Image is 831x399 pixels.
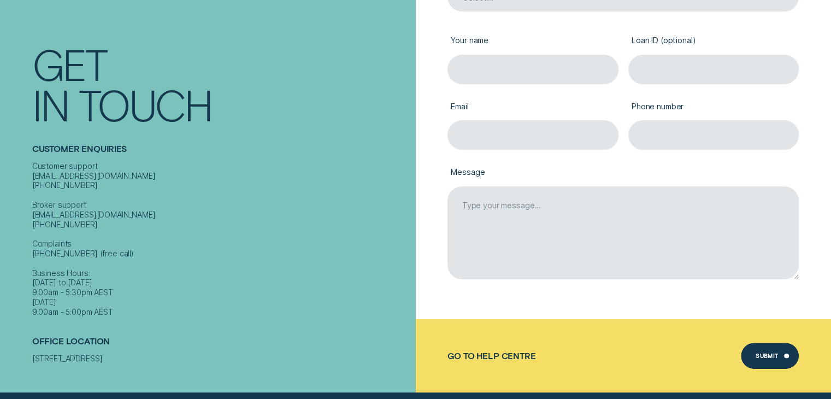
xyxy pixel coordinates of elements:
label: Loan ID (optional) [628,28,799,55]
div: Customer support [EMAIL_ADDRESS][DOMAIN_NAME] [PHONE_NUMBER] Broker support [EMAIL_ADDRESS][DOMAI... [32,161,411,317]
label: Message [447,159,799,186]
label: Phone number [628,93,799,120]
div: In [32,84,69,124]
label: Email [447,93,618,120]
div: [STREET_ADDRESS] [32,354,411,363]
div: Touch [79,84,211,124]
h2: Customer Enquiries [32,144,411,161]
button: Submit [741,343,799,369]
h1: Get In Touch [32,43,411,124]
label: Your name [447,28,618,55]
div: Get [32,43,107,83]
h2: Office Location [32,336,411,354]
a: Go to Help Centre [447,351,535,361]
